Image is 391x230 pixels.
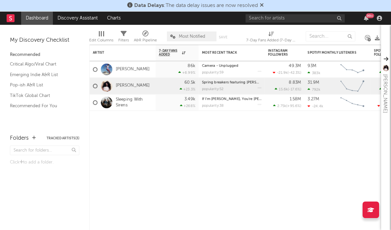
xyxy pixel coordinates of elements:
[116,67,150,72] a: [PERSON_NAME]
[116,97,152,108] a: Sleeping With Sirens
[290,97,301,101] div: 1.58M
[308,97,319,101] div: 3.27M
[202,97,261,101] div: If I'm James Dean, You're Audrey Hepburn - Audiotree Live Version
[10,102,73,110] a: Recommended For You
[102,12,125,25] a: Charts
[275,87,301,91] div: ( )
[289,71,300,75] span: -42.3 %
[308,51,357,55] div: Spotify Monthly Listeners
[10,134,29,142] div: Folders
[179,34,205,39] span: Most Notified
[188,64,195,68] div: 86k
[308,87,320,92] div: 792k
[184,97,195,101] div: 3.49k
[10,159,79,166] div: Click to add a folder.
[279,88,288,91] span: 15.6k
[180,104,195,108] div: +268 %
[10,92,73,99] a: TikTok Global Chart
[268,49,291,57] div: Instagram Followers
[89,28,113,47] div: Edit Columns
[289,64,301,68] div: 49.3M
[289,88,300,91] span: -17.6 %
[202,81,261,84] div: Spring breakers featuring kesha
[202,51,252,55] div: Most Recent Track
[246,28,296,47] div: 7-Day Fans Added (7-Day Fans Added)
[178,70,195,75] div: +6.99 %
[179,87,195,91] div: +23.3 %
[10,61,73,68] a: Critical Algo/Viral Chart
[337,78,367,94] svg: Chart title
[273,70,301,75] div: ( )
[89,36,113,44] div: Edit Columns
[93,51,142,55] div: Artist
[277,104,286,108] span: 2.75k
[337,61,367,78] svg: Chart title
[10,71,73,78] a: Emerging Indie A&R List
[10,146,79,155] input: Search for folders...
[202,97,325,101] a: If I'm [PERSON_NAME], You're [PERSON_NAME] - Audiotree Live Version
[308,80,319,85] div: 31.9M
[260,3,264,8] span: Dismiss
[246,36,296,44] div: 7-Day Fans Added (7-Day Fans Added)
[308,104,323,108] div: -24.4k
[159,49,180,57] span: 7-Day Fans Added
[337,94,367,111] svg: Chart title
[202,71,224,74] div: popularity: 59
[10,81,73,89] a: Pop-ish A&R List
[134,3,164,8] span: Data Delays
[202,104,224,108] div: popularity: 38
[202,64,261,68] div: Camera - Unplugged
[308,64,316,68] div: 93M
[47,137,79,140] button: Tracked Artists(3)
[366,13,374,18] div: 99 +
[202,81,275,84] a: Spring breakers featuring [PERSON_NAME]
[134,28,157,47] div: A&R Pipeline
[134,36,157,44] div: A&R Pipeline
[10,36,79,44] div: My Discovery Checklist
[202,64,238,68] a: Camera - Unplugged
[134,3,258,8] span: : The data delay issues are now resolved
[21,12,53,25] a: Dashboard
[202,87,223,91] div: popularity: 52
[308,71,320,75] div: 383k
[306,31,355,41] input: Search...
[118,36,129,44] div: Filters
[273,104,301,108] div: ( )
[246,14,345,23] input: Search for artists
[116,83,150,89] a: [PERSON_NAME]
[219,35,227,39] button: Save
[118,28,129,47] div: Filters
[289,80,301,85] div: 8.83M
[184,80,195,85] div: 60.5k
[10,51,79,59] div: Recommended
[277,71,288,75] span: -21.9k
[364,16,369,21] button: 99+
[381,74,389,113] div: [PERSON_NAME]
[53,12,102,25] a: Discovery Assistant
[287,104,300,108] span: +95.6 %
